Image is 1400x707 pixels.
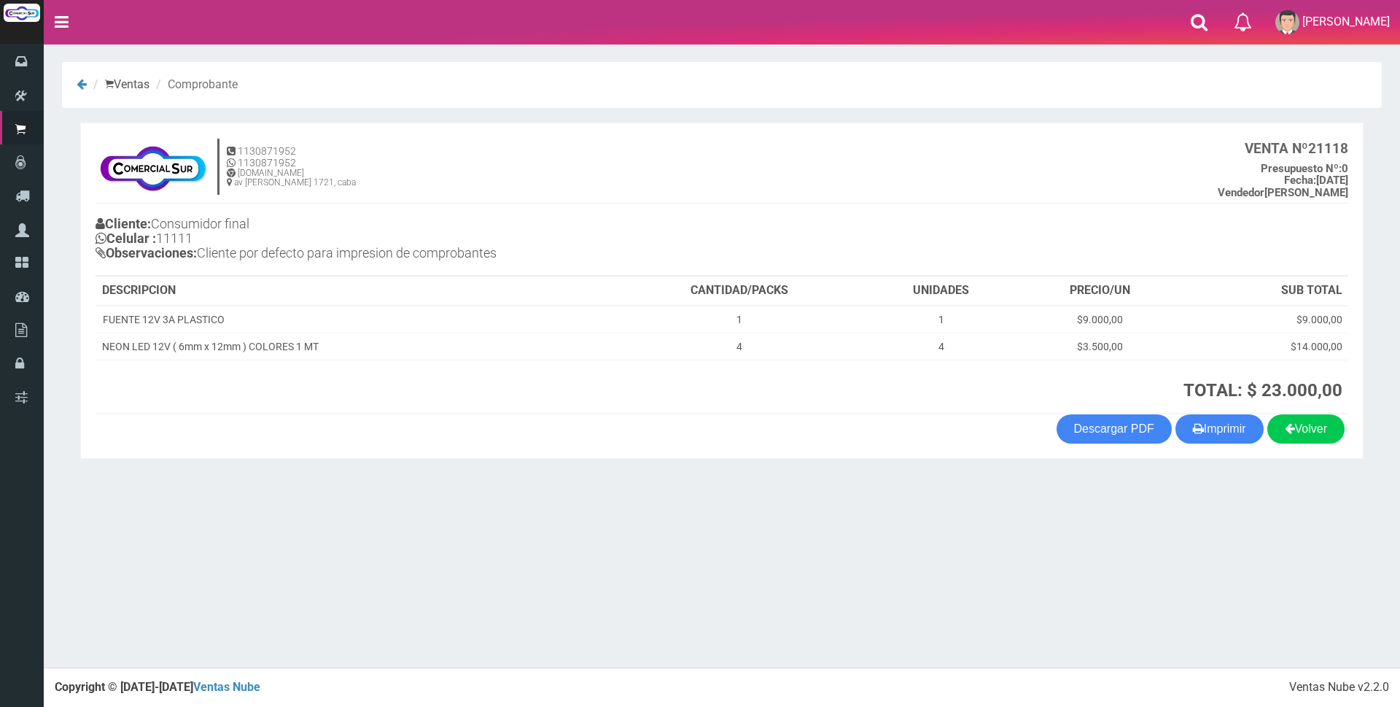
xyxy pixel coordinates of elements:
td: 4 [615,333,864,360]
li: Ventas [90,77,149,93]
a: Descargar PDF [1057,414,1172,444]
strong: Copyright © [DATE]-[DATE] [55,680,260,694]
strong: Vendedor [1218,186,1264,199]
b: [PERSON_NAME] [1218,186,1348,199]
td: $9.000,00 [1018,306,1182,333]
th: CANTIDAD/PACKS [615,277,864,306]
h4: Consumidor final 11111 Cliente por defecto para impresion de comprobantes [96,213,722,267]
a: Ventas Nube [193,680,260,694]
a: Volver [1267,414,1345,444]
img: Logo grande [4,4,40,22]
th: UNIDADES [864,277,1018,306]
th: SUB TOTAL [1183,277,1348,306]
div: Ventas Nube v2.2.0 [1289,679,1389,696]
img: f695dc5f3a855ddc19300c990e0c55a2.jpg [96,138,210,196]
td: 4 [864,333,1018,360]
b: 0 [1261,162,1348,175]
b: [DATE] [1284,174,1348,187]
b: Observaciones: [96,245,197,260]
td: 1 [864,306,1018,333]
strong: TOTAL: $ 23.000,00 [1183,380,1342,401]
strong: Presupuesto Nº: [1261,162,1342,175]
td: NEON LED 12V ( 6mm x 12mm ) COLORES 1 MT [96,333,615,360]
th: PRECIO/UN [1018,277,1182,306]
span: [PERSON_NAME] [1302,15,1390,28]
h6: [DOMAIN_NAME] av [PERSON_NAME] 1721, caba [227,169,356,188]
b: Celular : [96,231,156,246]
h5: 1130871952 1130871952 [227,146,356,169]
td: 1 [615,306,864,333]
td: $3.500,00 [1018,333,1182,360]
b: Cliente: [96,216,151,231]
li: Comprobante [152,77,238,93]
strong: VENTA Nº [1245,140,1308,157]
button: Imprimir [1175,414,1264,444]
b: 21118 [1245,140,1348,157]
th: DESCRIPCION [96,277,615,306]
td: $14.000,00 [1183,333,1348,360]
img: User Image [1275,10,1299,34]
strong: Fecha: [1284,174,1316,187]
td: $9.000,00 [1183,306,1348,333]
td: FUENTE 12V 3A PLASTICO [96,306,615,333]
